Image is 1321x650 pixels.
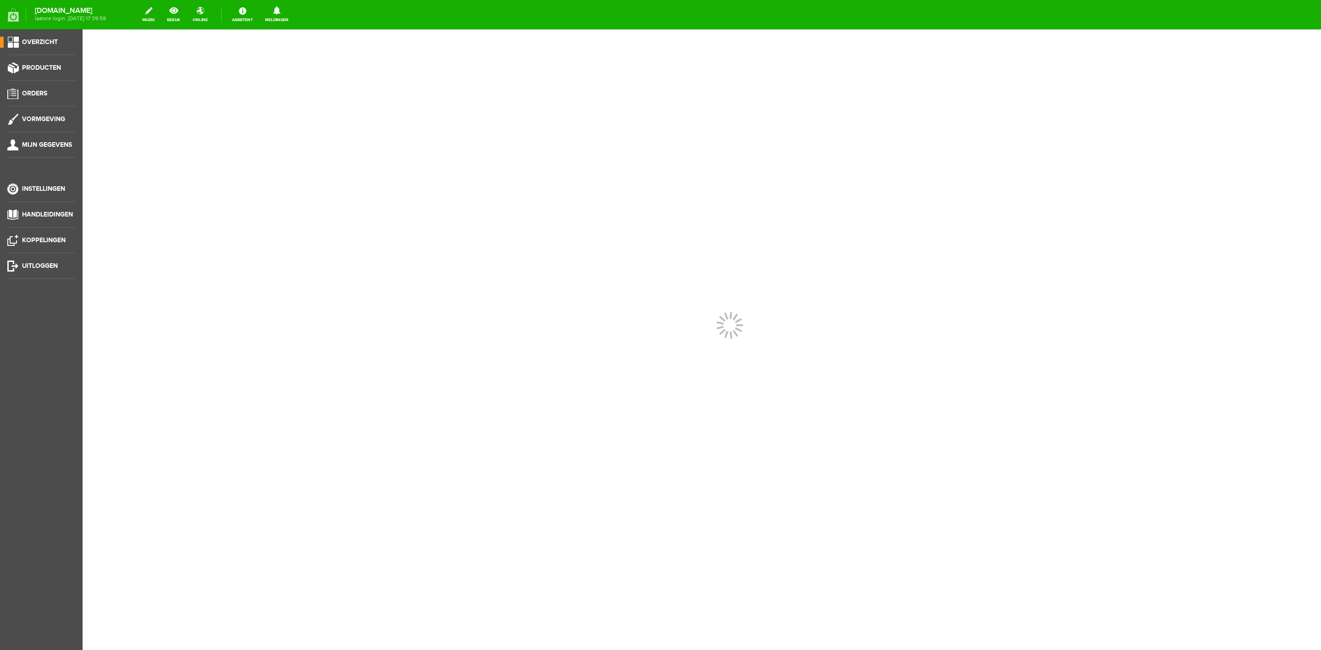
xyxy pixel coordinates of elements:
span: Koppelingen [22,236,66,244]
span: Handleidingen [22,211,73,218]
span: Vormgeving [22,115,65,123]
span: Producten [22,64,61,72]
a: Meldingen [260,5,294,25]
strong: [DOMAIN_NAME] [35,8,106,13]
span: laatste login: [DATE] 17:39:59 [35,16,106,21]
a: Assistent [227,5,258,25]
a: online [187,5,213,25]
span: Overzicht [22,38,58,46]
span: Mijn gegevens [22,141,72,149]
span: Orders [22,89,47,97]
a: bekijk [161,5,186,25]
span: Uitloggen [22,262,58,270]
span: Instellingen [22,185,65,193]
a: wijzig [137,5,160,25]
